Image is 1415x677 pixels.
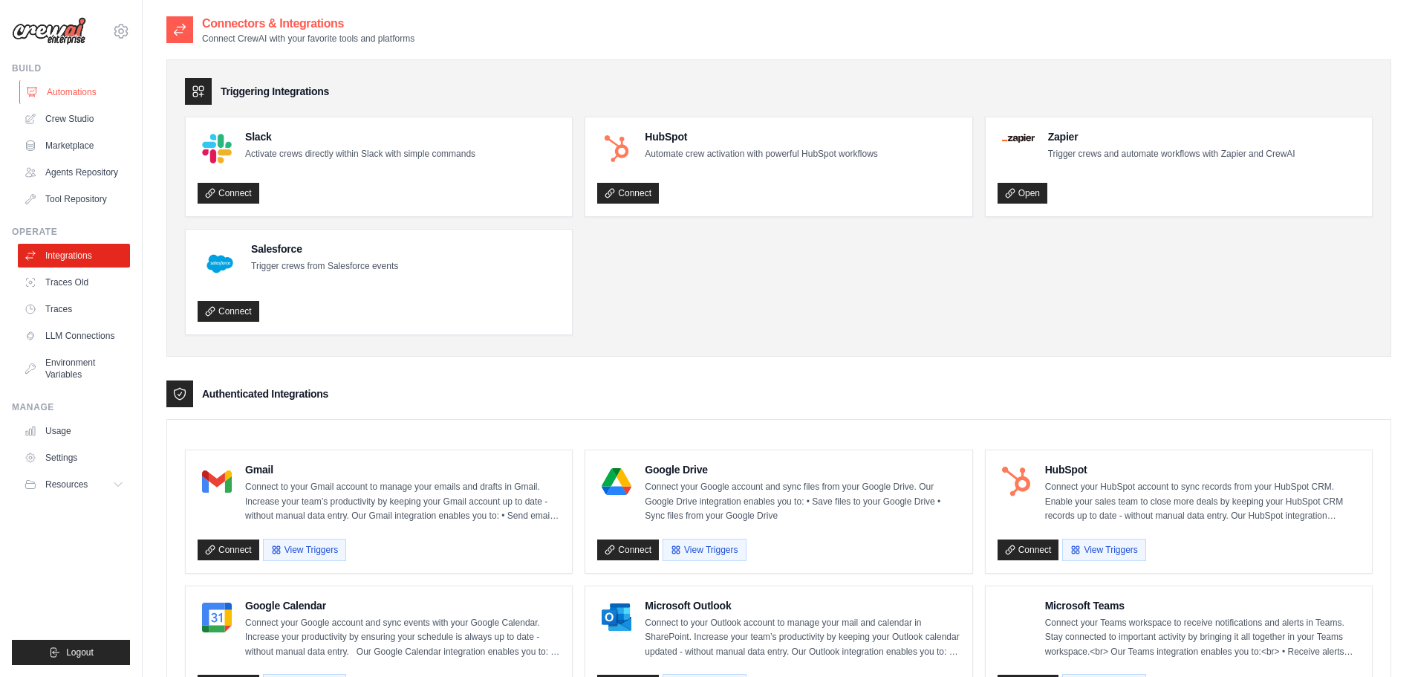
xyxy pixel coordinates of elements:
[998,183,1047,204] a: Open
[1048,129,1295,144] h4: Zapier
[597,183,659,204] a: Connect
[202,386,328,401] h3: Authenticated Integrations
[1062,539,1145,561] button: View Triggers
[202,603,232,632] img: Google Calendar Logo
[18,271,130,294] a: Traces Old
[645,462,960,477] h4: Google Drive
[18,473,130,496] button: Resources
[12,401,130,413] div: Manage
[1002,603,1032,632] img: Microsoft Teams Logo
[602,467,631,496] img: Google Drive Logo
[645,147,877,162] p: Automate crew activation with powerful HubSpot workflows
[202,15,414,33] h2: Connectors & Integrations
[198,301,259,322] a: Connect
[202,246,238,282] img: Salesforce Logo
[602,134,631,163] img: HubSpot Logo
[245,147,475,162] p: Activate crews directly within Slack with simple commands
[251,259,398,274] p: Trigger crews from Salesforce events
[12,62,130,74] div: Build
[202,33,414,45] p: Connect CrewAI with your favorite tools and platforms
[18,161,130,184] a: Agents Repository
[1002,134,1035,143] img: Zapier Logo
[18,107,130,131] a: Crew Studio
[597,540,659,560] a: Connect
[645,129,877,144] h4: HubSpot
[645,480,960,524] p: Connect your Google account and sync files from your Google Drive. Our Google Drive integration e...
[18,187,130,211] a: Tool Repository
[19,80,131,104] a: Automations
[18,134,130,158] a: Marketplace
[245,462,560,477] h4: Gmail
[202,467,232,496] img: Gmail Logo
[245,129,475,144] h4: Slack
[645,598,960,613] h4: Microsoft Outlook
[1048,147,1295,162] p: Trigger crews and automate workflows with Zapier and CrewAI
[12,640,130,665] button: Logout
[245,598,560,613] h4: Google Calendar
[998,540,1059,560] a: Connect
[1045,598,1360,613] h4: Microsoft Teams
[251,242,398,256] h4: Salesforce
[245,480,560,524] p: Connect to your Gmail account to manage your emails and drafts in Gmail. Increase your team’s pro...
[1002,467,1032,496] img: HubSpot Logo
[1045,616,1360,660] p: Connect your Teams workspace to receive notifications and alerts in Teams. Stay connected to impo...
[1045,462,1360,477] h4: HubSpot
[18,297,130,321] a: Traces
[18,351,130,386] a: Environment Variables
[645,616,960,660] p: Connect to your Outlook account to manage your mail and calendar in SharePoint. Increase your tea...
[198,540,259,560] a: Connect
[66,647,94,658] span: Logout
[12,226,130,238] div: Operate
[245,616,560,660] p: Connect your Google account and sync events with your Google Calendar. Increase your productivity...
[18,324,130,348] a: LLM Connections
[221,84,329,99] h3: Triggering Integrations
[202,134,232,163] img: Slack Logo
[663,539,746,561] button: View Triggers
[45,479,88,490] span: Resources
[18,244,130,268] a: Integrations
[1045,480,1360,524] p: Connect your HubSpot account to sync records from your HubSpot CRM. Enable your sales team to clo...
[263,539,346,561] button: View Triggers
[18,419,130,443] a: Usage
[18,446,130,470] a: Settings
[198,183,259,204] a: Connect
[12,17,86,45] img: Logo
[602,603,631,632] img: Microsoft Outlook Logo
